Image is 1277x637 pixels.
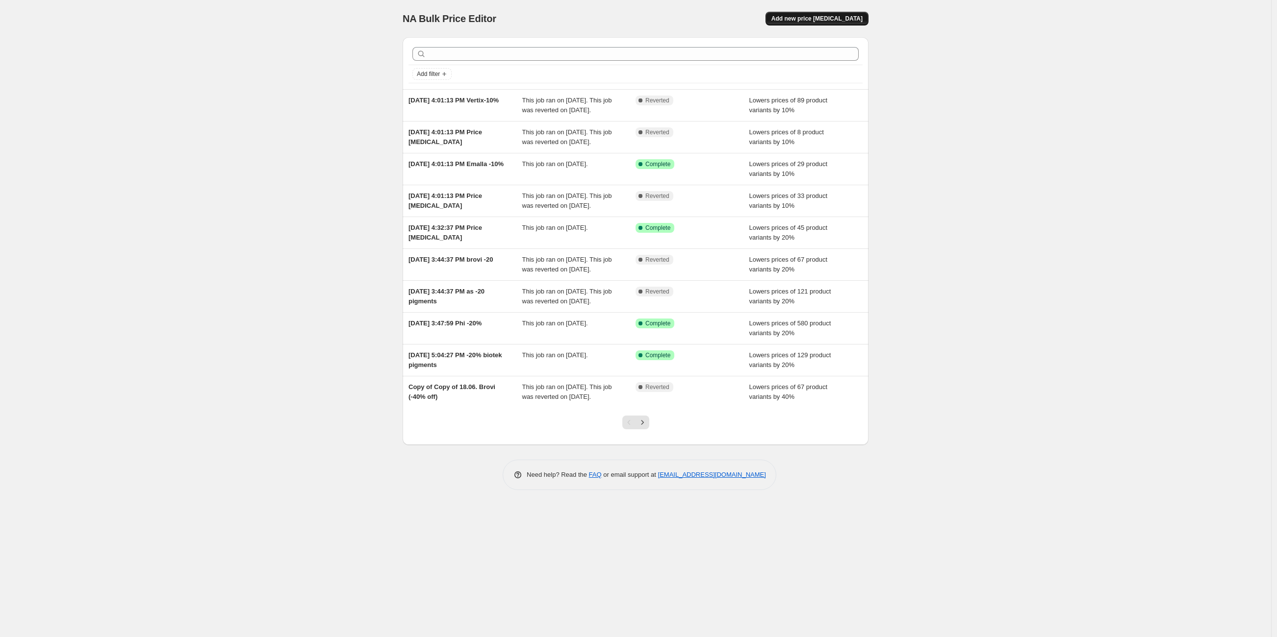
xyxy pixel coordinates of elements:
span: Copy of Copy of 18.06. Brovi (-40% off) [409,383,495,400]
span: Lowers prices of 121 product variants by 20% [749,288,831,305]
span: Complete [645,160,670,168]
span: Reverted [645,288,669,295]
span: This job ran on [DATE]. [522,160,588,168]
span: This job ran on [DATE]. This job was reverted on [DATE]. [522,192,612,209]
a: [EMAIL_ADDRESS][DOMAIN_NAME] [658,471,766,478]
span: [DATE] 3:44:37 PM brovi -20 [409,256,493,263]
span: Lowers prices of 67 product variants by 20% [749,256,828,273]
span: This job ran on [DATE]. [522,351,588,359]
span: This job ran on [DATE]. This job was reverted on [DATE]. [522,288,612,305]
span: This job ran on [DATE]. This job was reverted on [DATE]. [522,128,612,146]
span: Complete [645,351,670,359]
button: Add new price [MEDICAL_DATA] [766,12,868,25]
span: Lowers prices of 89 product variants by 10% [749,97,828,114]
span: Reverted [645,192,669,200]
span: This job ran on [DATE]. This job was reverted on [DATE]. [522,256,612,273]
span: [DATE] 3:47:59 Phi -20% [409,319,482,327]
span: Need help? Read the [527,471,589,478]
span: Lowers prices of 8 product variants by 10% [749,128,824,146]
span: [DATE] 4:32:37 PM Price [MEDICAL_DATA] [409,224,482,241]
span: Lowers prices of 580 product variants by 20% [749,319,831,337]
span: Lowers prices of 129 product variants by 20% [749,351,831,368]
button: Next [636,416,649,429]
span: Lowers prices of 33 product variants by 10% [749,192,828,209]
span: NA Bulk Price Editor [403,13,496,24]
span: Lowers prices of 67 product variants by 40% [749,383,828,400]
a: FAQ [589,471,602,478]
span: Reverted [645,97,669,104]
span: Lowers prices of 29 product variants by 10% [749,160,828,177]
span: [DATE] 4:01:13 PM Price [MEDICAL_DATA] [409,192,482,209]
span: Lowers prices of 45 product variants by 20% [749,224,828,241]
span: Reverted [645,383,669,391]
span: [DATE] 4:01:13 PM Emalla -10% [409,160,504,168]
span: Reverted [645,256,669,264]
span: This job ran on [DATE]. [522,319,588,327]
span: [DATE] 4:01:13 PM Vertix-10% [409,97,499,104]
span: Complete [645,319,670,327]
button: Add filter [412,68,452,80]
span: This job ran on [DATE]. [522,224,588,231]
span: Reverted [645,128,669,136]
span: This job ran on [DATE]. This job was reverted on [DATE]. [522,97,612,114]
span: or email support at [602,471,658,478]
span: Complete [645,224,670,232]
span: [DATE] 5:04:27 PM -20% biotek pigments [409,351,502,368]
nav: Pagination [622,416,649,429]
span: Add filter [417,70,440,78]
span: [DATE] 3:44:37 PM as -20 pigments [409,288,485,305]
span: [DATE] 4:01:13 PM Price [MEDICAL_DATA] [409,128,482,146]
span: This job ran on [DATE]. This job was reverted on [DATE]. [522,383,612,400]
span: Add new price [MEDICAL_DATA] [771,15,863,23]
